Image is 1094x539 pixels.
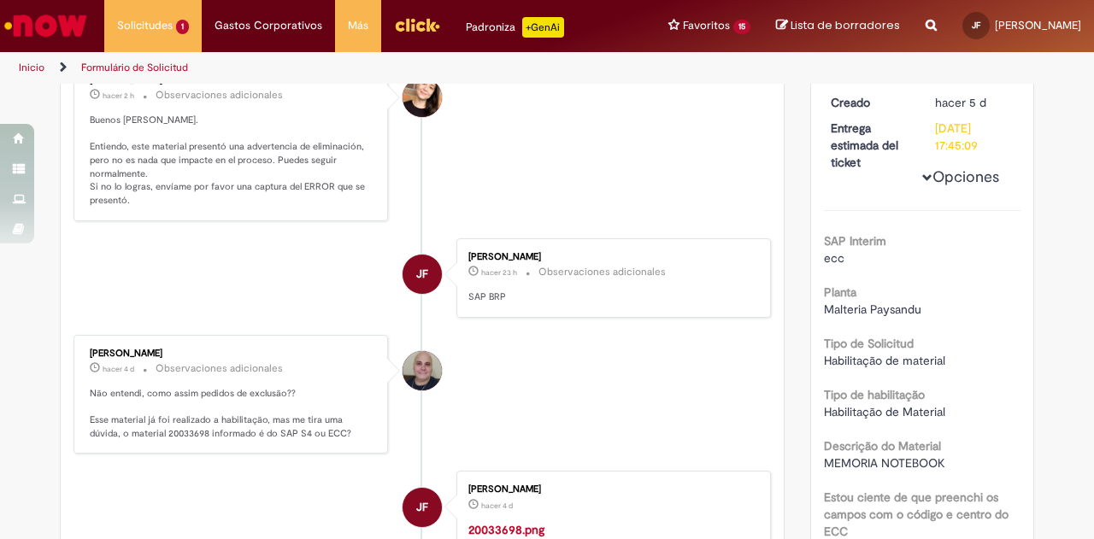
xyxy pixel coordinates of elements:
[403,351,442,390] div: Leonardo Manoel De Souza
[935,94,1015,111] div: 25/09/2025 14:32:53
[481,501,513,511] time: 26/09/2025 12:43:03
[156,361,283,376] small: Observaciones adicionales
[416,254,428,295] span: JF
[818,120,923,171] dt: Entrega estimada del ticket
[90,387,374,441] p: Não entendi, como assim pedidos de exclusão?? Esse material já foi realizado a habilitação, mas m...
[824,489,1009,539] b: Estou ciente de que preenchi os campos com o código e centro do ECC
[156,88,283,103] small: Observaciones adicionales
[824,455,945,471] span: MEMORIA NOTEBOOK
[522,17,564,38] p: +GenAi
[468,522,544,537] a: 20033698.png
[538,265,666,279] small: Observaciones adicionales
[824,302,921,317] span: Malteria Paysandu
[403,488,442,527] div: Jorge Fernandez
[103,91,134,101] time: 30/09/2025 08:11:18
[403,78,442,117] div: Sabrina De Vasconcelos
[103,364,134,374] time: 26/09/2025 13:59:27
[995,18,1081,32] span: [PERSON_NAME]
[81,61,188,74] a: Formulário de Solicitud
[348,17,368,34] span: Más
[103,91,134,101] span: hacer 2 h
[824,404,945,419] span: Habilitação de Material
[824,387,925,402] b: Tipo de habilitação
[403,255,442,294] div: Jorge Fernandez
[824,438,941,454] b: Descrição do Material
[90,349,374,359] div: [PERSON_NAME]
[466,17,564,38] div: Padroniza
[824,284,856,300] b: Planta
[117,17,173,34] span: Solicitudes
[935,120,1015,154] div: [DATE] 17:45:09
[972,20,980,31] span: JF
[468,252,753,262] div: [PERSON_NAME]
[791,17,900,33] span: Lista de borradores
[683,17,730,34] span: Favoritos
[90,114,374,208] p: Buenos [PERSON_NAME]. Entiendo, este material presentó una advertencia de eliminación, pero no es...
[824,353,945,368] span: Habilitação de material
[818,94,923,111] dt: Creado
[824,250,844,266] span: ecc
[935,95,986,110] time: 25/09/2025 14:32:53
[176,20,189,34] span: 1
[19,61,44,74] a: Inicio
[733,20,750,34] span: 15
[824,233,886,249] b: SAP Interim
[481,267,517,278] span: hacer 23 h
[468,484,753,495] div: [PERSON_NAME]
[824,336,914,351] b: Tipo de Solicitud
[215,17,322,34] span: Gastos Corporativos
[776,18,900,34] a: Lista de borradores
[394,12,440,38] img: click_logo_yellow_360x200.png
[935,95,986,110] span: hacer 5 d
[2,9,90,43] img: ServiceNow
[13,52,716,84] ul: Rutas de acceso a la página
[468,290,753,304] p: SAP BRP
[416,487,428,528] span: JF
[481,501,513,511] span: hacer 4 d
[103,364,134,374] span: hacer 4 d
